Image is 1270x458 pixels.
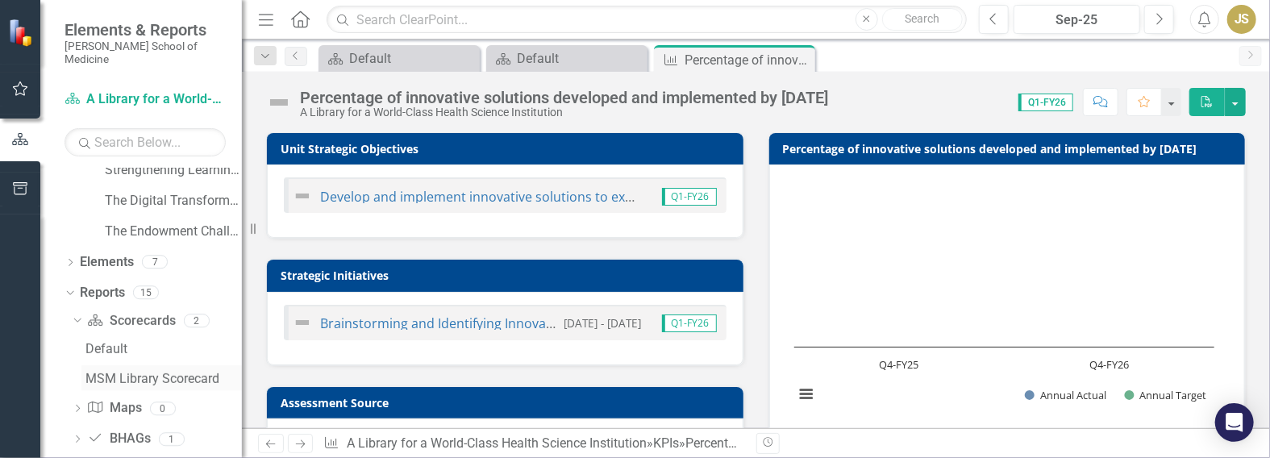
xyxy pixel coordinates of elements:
span: Q1-FY26 [1018,94,1073,111]
span: Search [905,12,939,25]
span: Elements & Reports [65,20,226,40]
div: Percentage of innovative solutions developed and implemented by [DATE] [300,89,828,106]
img: ClearPoint Strategy [8,19,36,47]
a: Strengthening Learning and Institutional Growth [105,161,242,180]
div: Default [349,48,476,69]
a: Elements [80,253,134,272]
text: Q4-FY25 [879,357,918,372]
span: Q1-FY26 [662,314,717,332]
a: Develop and implement innovative solutions to expand access to digital resources [320,188,821,206]
button: Search [882,8,963,31]
a: The Endowment Challenge [105,223,242,241]
a: The Digital Transformation Force & IT Governance [105,192,242,210]
input: Search ClearPoint... [327,6,966,34]
a: A Library for a World-Class Health Science Institution [347,435,647,451]
button: Show Annual Target [1125,388,1208,402]
svg: Interactive chart [786,177,1222,419]
div: 0 [150,402,176,415]
div: MSM Library Scorecard [85,372,242,386]
a: Maps [87,399,141,418]
a: Scorecards [87,312,175,331]
div: » » [323,435,743,453]
small: [PERSON_NAME] School of Medicine [65,40,226,66]
h3: Assessment Source [281,397,735,409]
a: KPIs [653,435,679,451]
h3: Strategic Initiatives [281,269,735,281]
h3: Unit Strategic Objectives [281,143,735,155]
button: Sep-25 [1014,5,1141,34]
a: MSM Library Scorecard [81,365,242,391]
div: Default [517,48,643,69]
img: Not Defined [293,313,312,332]
a: A Library for a World-Class Health Science Institution [65,90,226,109]
a: Default [490,48,643,69]
a: Brainstorming and Identifying Innovation Needs [320,314,612,332]
div: Percentage of innovative solutions developed and implemented by [DATE] [685,50,811,70]
div: Sep-25 [1019,10,1135,30]
a: Reports [80,284,125,302]
div: 2 [184,314,210,327]
button: View chart menu, Chart [794,382,817,405]
span: Q1-FY26 [662,188,717,206]
h3: Percentage of innovative solutions developed and implemented by [DATE] [783,143,1238,155]
div: Chart. Highcharts interactive chart. [786,177,1229,419]
a: BHAGs [87,430,150,448]
div: A Library for a World-Class Health Science Institution [300,106,828,119]
button: JS [1227,5,1256,34]
div: 1 [159,432,185,446]
div: Percentage of innovative solutions developed and implemented by [DATE] [685,435,1104,451]
div: 7 [142,256,168,269]
div: Open Intercom Messenger [1215,403,1254,442]
div: Default [85,342,242,356]
div: 15 [133,285,159,299]
text: Q4-FY26 [1089,357,1129,372]
button: Show Annual Actual [1025,388,1106,402]
small: [DATE] - [DATE] [564,315,642,331]
input: Search Below... [65,128,226,156]
a: Default [323,48,476,69]
img: Not Defined [266,90,292,115]
a: Default [81,335,242,361]
img: Not Defined [293,186,312,206]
